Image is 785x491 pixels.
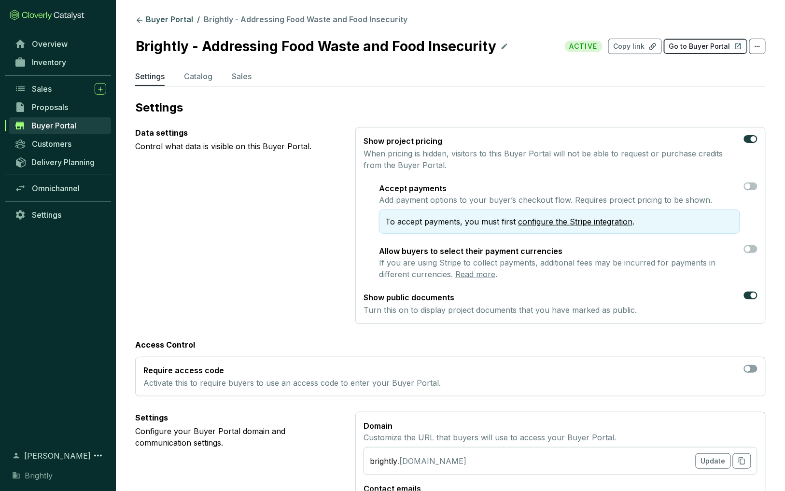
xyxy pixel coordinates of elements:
[184,70,212,82] p: Catalog
[364,135,740,147] p: Show project pricing
[664,39,747,54] button: Go to Buyer Portal
[31,157,95,167] span: Delivery Planning
[696,453,731,469] button: Update
[32,102,68,112] span: Proposals
[32,57,66,67] span: Inventory
[31,121,76,130] span: Buyer Portal
[379,210,740,234] section: To accept payments, you must first .
[364,292,637,303] p: Show public documents
[364,304,637,316] p: Turn this on to display project documents that you have marked as public.
[370,455,397,467] div: brightly
[669,42,730,51] p: Go to Buyer Portal
[135,140,340,152] p: Control what data is visible on this Buyer Portal.
[133,14,195,26] a: Buyer Portal
[32,84,52,94] span: Sales
[379,257,740,280] p: If you are using Stripe to collect payments, additional fees may be incurred for payments in diff...
[143,378,441,388] p: Activate this to require buyers to use an access code to enter your Buyer Portal.
[10,81,111,97] a: Sales
[455,269,495,279] a: Read more
[32,183,80,193] span: Omnichannel
[24,450,91,462] span: [PERSON_NAME]
[204,14,407,24] span: Brightly - Addressing Food Waste and Food Insecurity
[364,420,757,432] p: Domain
[10,54,111,70] a: Inventory
[364,432,757,443] p: Customize the URL that buyers will use to access your Buyer Portal.
[32,210,61,220] span: Settings
[232,70,252,82] p: Sales
[379,182,740,194] p: Accept payments
[197,14,200,26] li: /
[364,148,740,171] p: When pricing is hidden, visitors to this Buyer Portal will not be able to request or purchase cre...
[10,99,111,115] a: Proposals
[9,117,111,134] a: Buyer Portal
[379,194,740,206] p: Add payment options to your buyer’s checkout flow. Requires project pricing to be shown.
[518,217,632,226] a: configure the Stripe integration
[135,425,340,449] p: Configure your Buyer Portal domain and communication settings.
[379,245,740,257] p: Allow buyers to select their payment currencies
[32,139,71,149] span: Customers
[10,207,111,223] a: Settings
[614,42,645,51] p: Copy link
[135,36,497,57] p: Brightly - Addressing Food Waste and Food Insecurity
[143,365,441,376] p: Require access code
[701,456,726,466] span: Update
[10,154,111,170] a: Delivery Planning
[10,36,111,52] a: Overview
[135,70,165,82] p: Settings
[135,339,766,350] p: Access Control
[32,39,68,49] span: Overview
[565,41,603,52] span: ACTIVE
[25,470,53,481] span: Brightly
[10,180,111,196] a: Omnichannel
[135,412,340,423] p: Settings
[135,127,340,139] p: Data settings
[608,39,662,54] button: Copy link
[135,100,766,115] p: Settings
[10,136,111,152] a: Customers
